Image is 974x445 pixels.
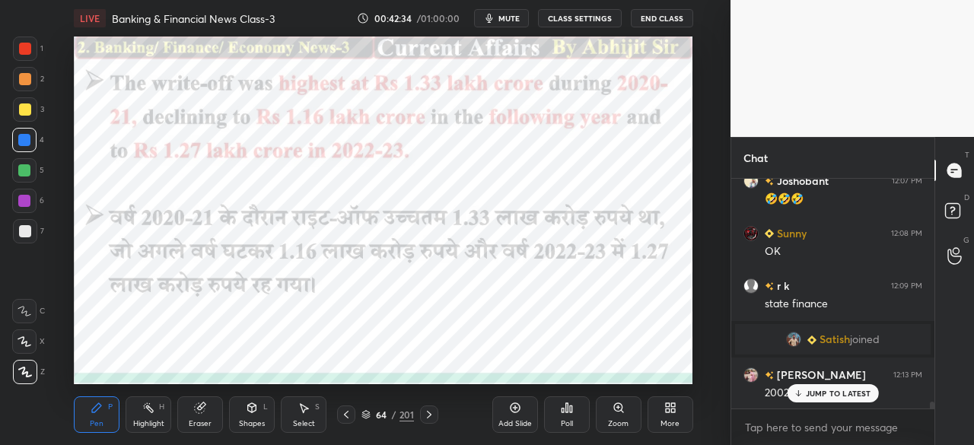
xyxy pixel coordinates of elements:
span: joined [850,333,880,345]
img: no-rating-badge.077c3623.svg [765,371,774,380]
div: 12:07 PM [892,176,922,186]
div: Select [293,420,315,428]
h6: Sunny [774,225,807,241]
div: 64 [374,410,389,419]
div: More [660,420,680,428]
div: 12:09 PM [891,281,922,291]
div: S [315,403,320,411]
div: state finance [765,297,922,312]
button: End Class [631,9,693,27]
h4: Banking & Financial News Class-3 [112,11,275,26]
span: mute [498,13,520,24]
img: d669d9d4b4a34addbfad555c8b943b45.jpg [786,332,801,347]
img: no-rating-badge.077c3623.svg [765,282,774,291]
div: 4 [12,128,44,152]
img: Learner_Badge_beginner_1_8b307cf2a0.svg [765,229,774,238]
p: Chat [731,138,780,178]
div: 🤣🤣🤣 [765,192,922,207]
div: H [159,403,164,411]
div: Shapes [239,420,265,428]
img: 163e65aba5a14222932c617890c6ea13.jpg [743,367,759,383]
img: 817d34ffe3f746eba213f40367355c72.jpg [743,173,759,189]
div: X [12,329,45,354]
button: mute [474,9,529,27]
div: 5 [12,158,44,183]
div: 6 [12,189,44,213]
div: L [263,403,268,411]
div: / [392,410,396,419]
div: Add Slide [498,420,532,428]
div: C [12,299,45,323]
div: LIVE [74,9,106,27]
div: 7 [13,219,44,243]
div: Pen [90,420,103,428]
div: 201 [399,408,414,421]
h6: r k [774,278,789,294]
div: Zoom [608,420,629,428]
div: 1 [13,37,43,61]
p: D [964,192,969,203]
div: Eraser [189,420,212,428]
div: 2 [13,67,44,91]
div: P [108,403,113,411]
button: CLASS SETTINGS [538,9,622,27]
div: grid [731,179,934,409]
h6: [PERSON_NAME] [774,367,866,383]
div: OK [765,244,922,259]
img: Learner_Badge_beginner_1_8b307cf2a0.svg [807,335,816,345]
p: JUMP TO LATEST [806,389,871,398]
h6: Joshobant [774,173,829,189]
img: no-rating-badge.077c3623.svg [765,177,774,186]
div: Poll [561,420,573,428]
div: 12:08 PM [891,229,922,238]
div: 2002 [765,386,922,401]
p: T [965,149,969,161]
div: 12:13 PM [893,370,922,380]
div: Z [13,360,45,384]
img: default.png [743,278,759,294]
div: 3 [13,97,44,122]
img: 71fc59b9e3414e948a366946d803eca5.73399205_3 [743,226,759,241]
span: Satish [820,333,850,345]
div: Highlight [133,420,164,428]
p: G [963,234,969,246]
